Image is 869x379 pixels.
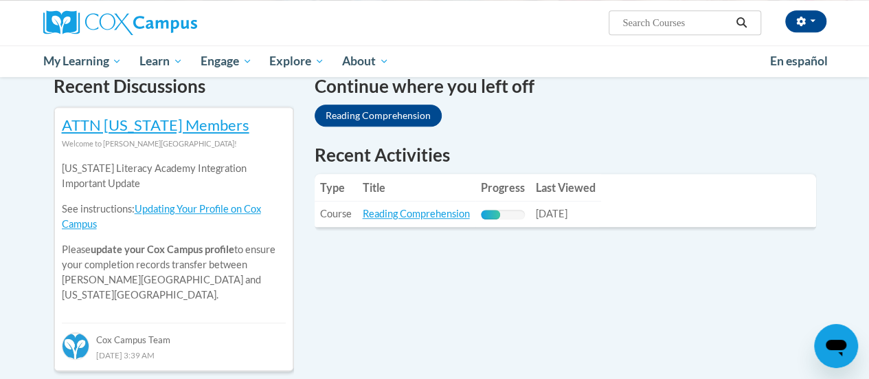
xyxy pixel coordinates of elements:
[201,53,252,69] span: Engage
[54,73,294,100] h4: Recent Discussions
[91,243,234,255] b: update your Cox Campus profile
[481,210,501,219] div: Progress, %
[139,53,183,69] span: Learn
[33,45,837,77] div: Main menu
[315,73,816,100] h4: Continue where you left off
[62,161,286,191] p: [US_STATE] Literacy Academy Integration Important Update
[785,10,826,32] button: Account Settings
[62,136,286,151] div: Welcome to [PERSON_NAME][GEOGRAPHIC_DATA]!
[192,45,261,77] a: Engage
[731,14,752,31] button: Search
[62,151,286,313] div: Please to ensure your completion records transfer between [PERSON_NAME][GEOGRAPHIC_DATA] and [US_...
[43,10,291,35] a: Cox Campus
[357,174,475,202] th: Title
[260,45,333,77] a: Explore
[333,45,398,77] a: About
[62,116,249,134] a: ATTN [US_STATE] Members
[342,53,389,69] span: About
[62,332,89,360] img: Cox Campus Team
[761,47,837,76] a: En español
[62,323,286,347] div: Cox Campus Team
[269,53,324,69] span: Explore
[34,45,131,77] a: My Learning
[536,208,567,219] span: [DATE]
[62,347,286,362] div: [DATE] 3:39 AM
[315,105,442,127] a: Reading Comprehension
[363,208,470,219] a: Reading Comprehension
[43,10,197,35] img: Cox Campus
[475,174,530,202] th: Progress
[62,202,286,232] p: See instructions:
[814,324,858,368] iframe: Button to launch messaging window
[770,54,828,68] span: En español
[43,53,122,69] span: My Learning
[320,208,352,219] span: Course
[131,45,192,77] a: Learn
[315,174,357,202] th: Type
[621,14,731,31] input: Search Courses
[62,203,261,230] a: Updating Your Profile on Cox Campus
[315,142,816,167] h1: Recent Activities
[530,174,601,202] th: Last Viewed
